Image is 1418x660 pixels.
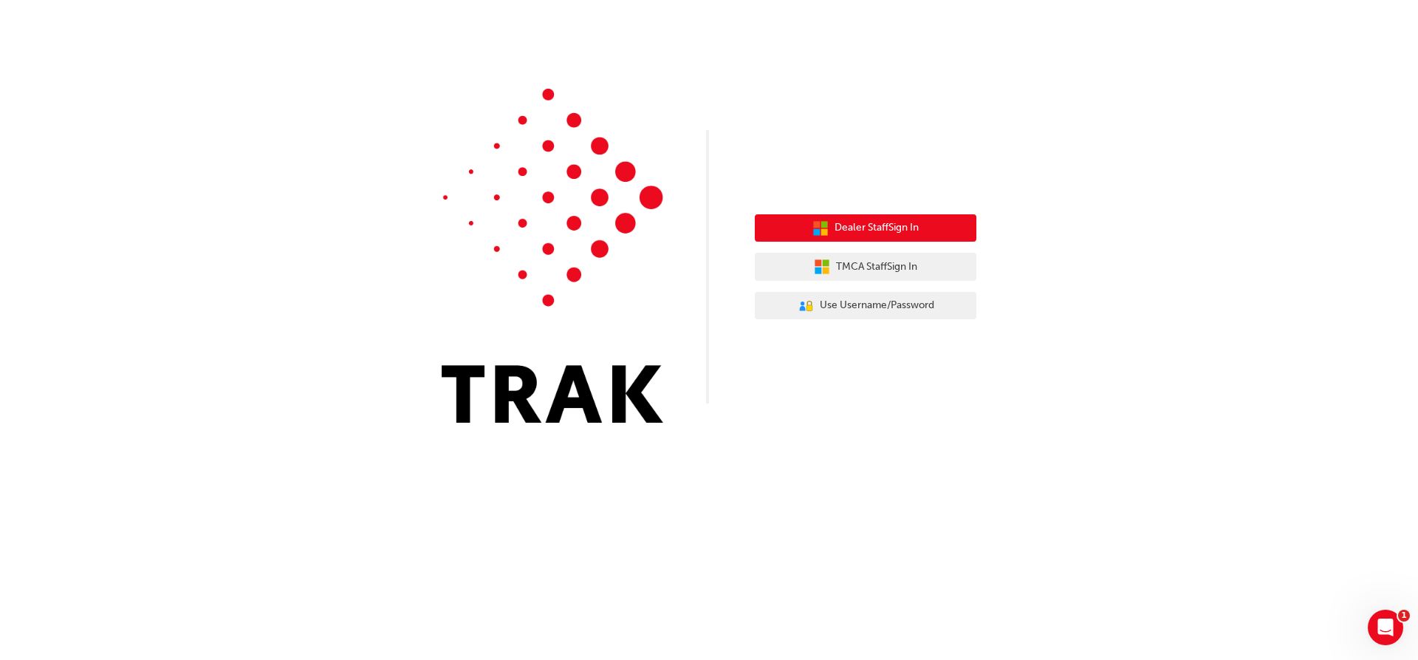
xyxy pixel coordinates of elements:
span: Dealer Staff Sign In [835,220,919,237]
button: TMCA StaffSign In [755,253,976,281]
span: TMCA Staff Sign In [836,259,917,276]
button: Use Username/Password [755,292,976,320]
iframe: Intercom live chat [1368,610,1403,645]
img: Trak [442,89,663,423]
span: Use Username/Password [820,297,934,314]
span: 1 [1398,610,1410,622]
button: Dealer StaffSign In [755,214,976,242]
